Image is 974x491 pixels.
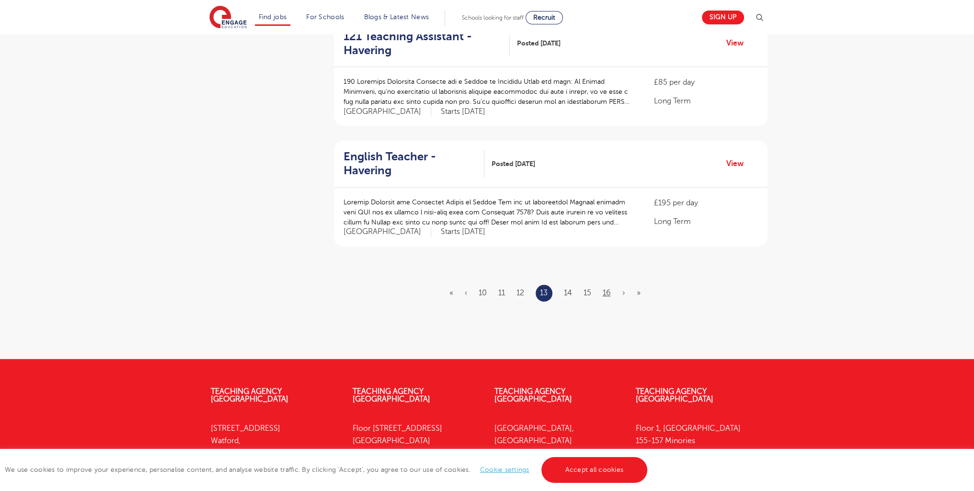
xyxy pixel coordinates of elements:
[564,289,572,297] a: 14
[441,107,485,117] p: Starts [DATE]
[462,14,524,21] span: Schools looking for staff
[637,289,641,297] a: Last
[441,227,485,237] p: Starts [DATE]
[541,457,648,483] a: Accept all cookies
[498,289,505,297] a: 11
[492,159,535,169] span: Posted [DATE]
[209,6,247,30] img: Engage Education
[654,95,757,107] p: Long Term
[344,227,431,237] span: [GEOGRAPHIC_DATA]
[584,289,591,297] a: 15
[654,77,757,88] p: £85 per day
[306,13,344,21] a: For Schools
[654,216,757,227] p: Long Term
[494,387,572,403] a: Teaching Agency [GEOGRAPHIC_DATA]
[517,38,561,48] span: Posted [DATE]
[654,197,757,209] p: £195 per day
[526,11,563,24] a: Recruit
[344,150,477,178] h2: English Teacher - Havering
[726,157,751,170] a: View
[533,14,555,21] span: Recruit
[344,107,431,117] span: [GEOGRAPHIC_DATA]
[479,289,487,297] a: 10
[5,466,650,473] span: We use cookies to improve your experience, personalise content, and analyse website traffic. By c...
[344,30,502,57] h2: 121 Teaching Assistant - Havering
[344,30,510,57] a: 121 Teaching Assistant - Havering
[540,287,548,299] a: 13
[211,422,338,485] p: [STREET_ADDRESS] Watford, WD17 1SZ 01923 281040
[636,387,713,403] a: Teaching Agency [GEOGRAPHIC_DATA]
[344,150,485,178] a: English Teacher - Havering
[211,387,288,403] a: Teaching Agency [GEOGRAPHIC_DATA]
[603,289,611,297] a: 16
[259,13,287,21] a: Find jobs
[364,13,429,21] a: Blogs & Latest News
[344,77,635,107] p: 190 Loremips Dolorsita Consecte adi e Seddoe te Incididu Utlab etd magn: Al Enimad Minimveni, qu’...
[702,11,744,24] a: Sign up
[516,289,524,297] a: 12
[344,197,635,227] p: Loremip Dolorsit ame Consectet Adipis el Seddoe Tem inc ut laboreetdol Magnaal enimadm veni QUI n...
[353,387,430,403] a: Teaching Agency [GEOGRAPHIC_DATA]
[465,289,467,297] a: Previous
[622,289,625,297] a: Next
[480,466,529,473] a: Cookie settings
[726,37,751,49] a: View
[449,289,453,297] a: First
